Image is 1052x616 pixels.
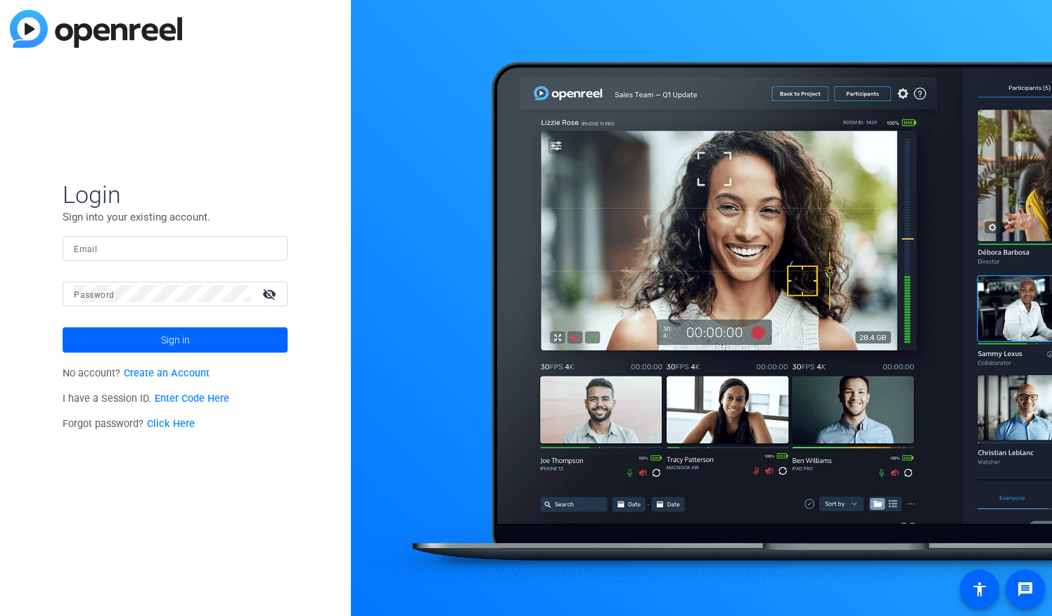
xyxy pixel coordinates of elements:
[63,418,195,430] span: Forgot password?
[74,240,276,256] input: Enter Email Address
[63,209,288,225] p: Sign into your existing account.
[971,581,988,598] mat-icon: accessibility
[74,244,97,254] mat-label: Email
[63,327,288,353] button: Sign in
[1017,581,1034,598] mat-icon: message
[161,322,190,358] span: Sign in
[74,290,114,300] mat-label: Password
[155,393,229,405] a: Enter Code Here
[147,418,195,430] a: Click Here
[63,367,210,379] span: No account?
[63,180,288,209] span: Login
[10,10,182,48] img: blue-gradient.svg
[63,393,229,405] span: I have a Session ID.
[124,367,210,379] a: Create an Account
[254,284,288,304] mat-icon: visibility_off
